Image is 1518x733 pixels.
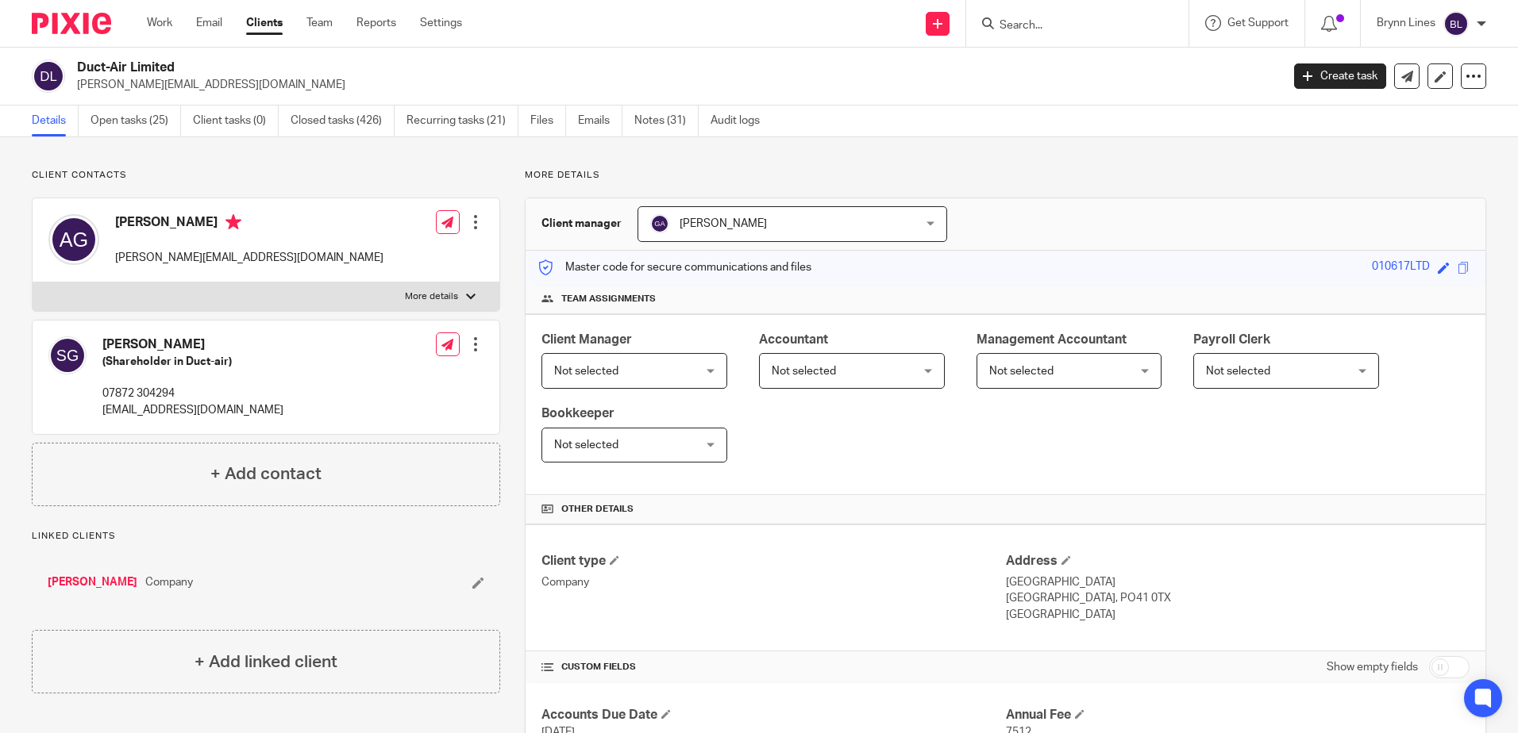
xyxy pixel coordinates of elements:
[1327,659,1418,675] label: Show empty fields
[1377,15,1435,31] p: Brynn Lines
[1227,17,1289,29] span: Get Support
[77,77,1270,93] p: [PERSON_NAME][EMAIL_ADDRESS][DOMAIN_NAME]
[77,59,1031,76] h2: Duct-Air Limited
[306,15,333,31] a: Team
[561,293,656,305] span: Team assignments
[147,15,172,31] a: Work
[406,106,518,136] a: Recurring tasks (21)
[48,214,99,265] img: svg%3E
[977,333,1127,346] span: Management Accountant
[1294,63,1386,89] a: Create task
[650,214,669,233] img: svg%3E
[554,439,618,451] span: Not selected
[115,250,383,266] p: [PERSON_NAME][EMAIL_ADDRESS][DOMAIN_NAME]
[1206,366,1270,377] span: Not selected
[530,106,566,136] a: Files
[246,15,283,31] a: Clients
[1006,553,1470,570] h4: Address
[48,336,87,374] img: svg%3E
[102,402,283,418] p: [EMAIL_ADDRESS][DOMAIN_NAME]
[998,19,1141,33] input: Search
[711,106,772,136] a: Audit logs
[48,574,137,590] a: [PERSON_NAME]
[541,216,622,232] h3: Client manager
[196,15,222,31] a: Email
[102,386,283,401] p: 07872 304294
[1006,574,1470,590] p: [GEOGRAPHIC_DATA]
[32,59,65,93] img: svg%3E
[541,553,1005,570] h4: Client type
[1006,590,1470,606] p: [GEOGRAPHIC_DATA], PO41 0TX
[405,290,458,303] p: More details
[1006,607,1470,623] p: [GEOGRAPHIC_DATA]
[225,214,241,230] i: Primary
[102,354,283,370] h5: (Shareholder in Duct-air)
[989,366,1054,377] span: Not selected
[145,574,193,590] span: Company
[759,333,828,346] span: Accountant
[541,707,1005,723] h4: Accounts Due Date
[1443,11,1469,36] img: svg%3E
[356,15,396,31] a: Reports
[634,106,699,136] a: Notes (31)
[561,503,634,516] span: Other details
[772,366,836,377] span: Not selected
[193,106,279,136] a: Client tasks (0)
[91,106,181,136] a: Open tasks (25)
[1006,707,1470,723] h4: Annual Fee
[680,218,767,229] span: [PERSON_NAME]
[420,15,462,31] a: Settings
[537,259,811,275] p: Master code for secure communications and files
[291,106,395,136] a: Closed tasks (426)
[115,214,383,234] h4: [PERSON_NAME]
[554,366,618,377] span: Not selected
[541,661,1005,674] h4: CUSTOM FIELDS
[32,106,79,136] a: Details
[525,169,1486,182] p: More details
[1372,259,1430,277] div: 010617LTD
[32,13,111,34] img: Pixie
[32,169,500,182] p: Client contacts
[541,333,632,346] span: Client Manager
[578,106,622,136] a: Emails
[195,650,337,674] h4: + Add linked client
[102,336,283,353] h4: [PERSON_NAME]
[32,530,500,543] p: Linked clients
[1193,333,1270,346] span: Payroll Clerk
[541,407,615,420] span: Bookkeeper
[541,574,1005,590] p: Company
[210,462,322,486] h4: + Add contact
